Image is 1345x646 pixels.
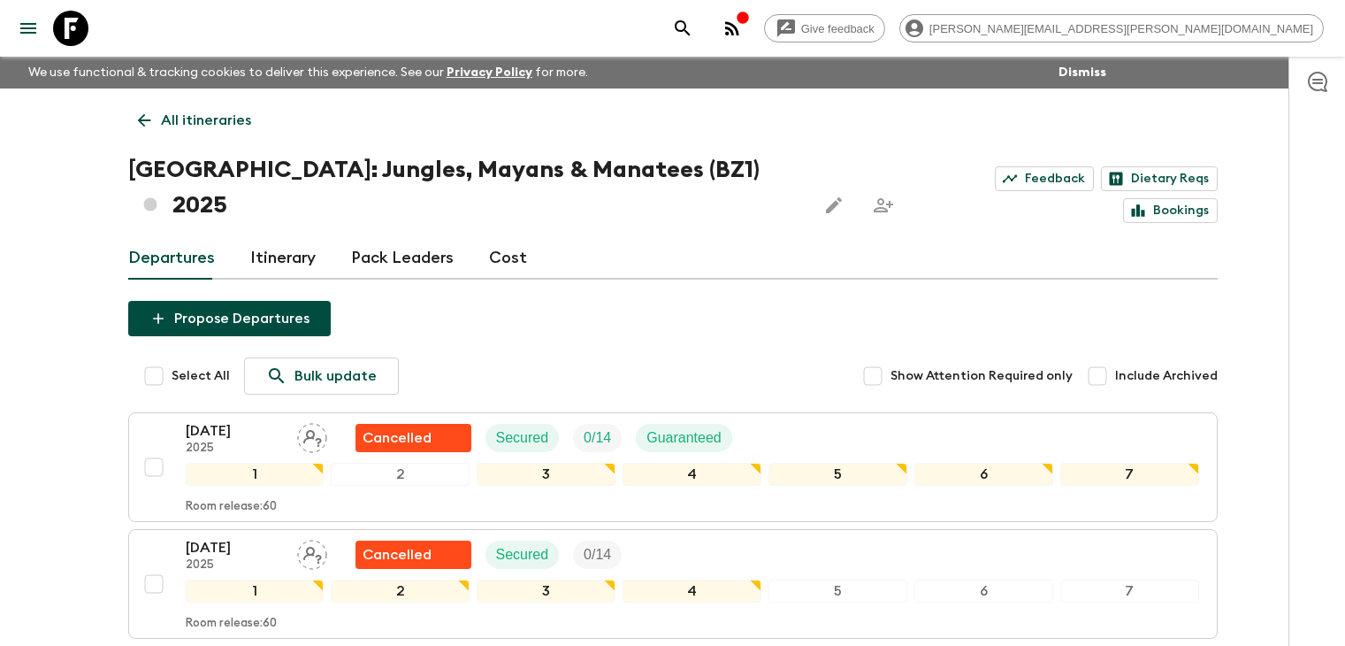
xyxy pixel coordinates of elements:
[623,463,761,486] div: 4
[573,541,622,569] div: Trip Fill
[496,544,549,565] p: Secured
[791,22,884,35] span: Give feedback
[485,541,560,569] div: Secured
[914,463,1053,486] div: 6
[1115,367,1218,385] span: Include Archived
[186,617,277,631] p: Room release: 60
[584,544,611,565] p: 0 / 14
[128,152,802,223] h1: [GEOGRAPHIC_DATA]: Jungles, Mayans & Manatees (BZ1) 2025
[186,537,283,558] p: [DATE]
[128,237,215,280] a: Departures
[186,500,277,514] p: Room release: 60
[244,358,399,395] a: Bulk update
[477,580,615,603] div: 3
[355,424,471,452] div: Flash Pack cancellation
[914,580,1053,603] div: 6
[363,427,432,449] p: Cancelled
[21,57,595,88] p: We use functional & tracking cookies to deliver this experience. See our for more.
[899,14,1324,42] div: [PERSON_NAME][EMAIL_ADDRESS][PERSON_NAME][DOMAIN_NAME]
[128,412,1218,522] button: [DATE]2025Assign pack leaderFlash Pack cancellationSecuredTrip FillGuaranteed1234567Room release:60
[890,367,1073,385] span: Show Attention Required only
[447,66,532,79] a: Privacy Policy
[11,11,46,46] button: menu
[1060,463,1199,486] div: 7
[128,301,331,336] button: Propose Departures
[294,365,377,387] p: Bulk update
[623,580,761,603] div: 4
[186,420,283,442] p: [DATE]
[331,580,470,603] div: 2
[172,367,230,385] span: Select All
[768,463,907,486] div: 5
[1123,198,1218,223] a: Bookings
[186,442,283,456] p: 2025
[496,427,549,449] p: Secured
[186,580,325,603] div: 1
[1054,60,1111,85] button: Dismiss
[584,427,611,449] p: 0 / 14
[355,541,471,569] div: Flash Pack cancellation
[331,463,470,486] div: 2
[995,166,1094,191] a: Feedback
[351,237,454,280] a: Pack Leaders
[128,529,1218,639] button: [DATE]2025Assign pack leaderFlash Pack cancellationSecuredTrip Fill1234567Room release:60
[186,463,325,486] div: 1
[363,544,432,565] p: Cancelled
[297,428,327,442] span: Assign pack leader
[1060,580,1199,603] div: 7
[477,463,615,486] div: 3
[816,188,852,223] button: Edit this itinerary
[186,558,283,573] p: 2025
[485,424,560,452] div: Secured
[573,424,622,452] div: Trip Fill
[920,22,1323,35] span: [PERSON_NAME][EMAIL_ADDRESS][PERSON_NAME][DOMAIN_NAME]
[250,237,316,280] a: Itinerary
[128,103,261,138] a: All itineraries
[665,11,700,46] button: search adventures
[764,14,885,42] a: Give feedback
[866,188,901,223] span: Share this itinerary
[161,110,251,131] p: All itineraries
[1101,166,1218,191] a: Dietary Reqs
[768,580,907,603] div: 5
[646,427,722,449] p: Guaranteed
[489,237,527,280] a: Cost
[297,545,327,559] span: Assign pack leader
